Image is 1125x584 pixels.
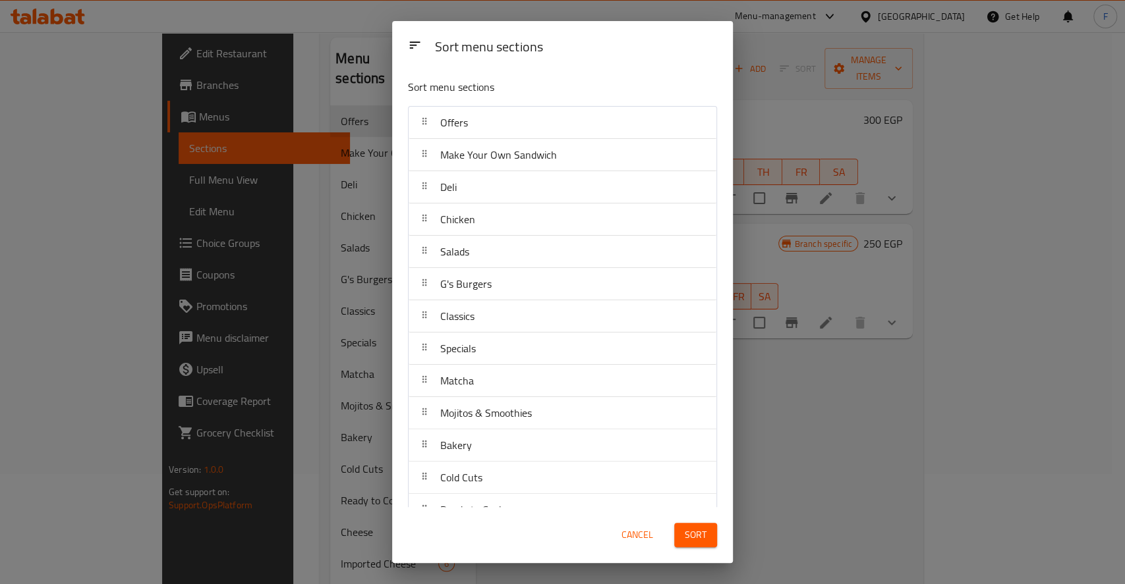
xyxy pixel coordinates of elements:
div: Mojitos & Smoothies [409,397,716,429]
div: Cold Cuts [409,462,716,494]
div: Deli [409,171,716,203]
p: Sort menu sections [408,79,653,95]
div: Salads [409,236,716,268]
span: Classics [440,306,475,326]
div: Matcha [409,365,716,397]
div: Make Your Own Sandwich [409,139,716,171]
span: Cancel [621,527,653,543]
span: Deli [440,177,457,197]
span: Cold Cuts [440,467,482,487]
span: Bakery [440,435,472,455]
span: Sort [685,527,707,543]
span: Specials [440,338,476,358]
div: Ready to Cook [409,494,716,526]
span: Salads [440,242,469,261]
span: Chicken [440,209,475,229]
div: Classics [409,300,716,332]
span: Ready to Cook [440,500,504,519]
div: Bakery [409,429,716,462]
div: G's Burgers [409,268,716,300]
span: Make Your Own Sandwich [440,145,557,165]
div: Specials [409,332,716,365]
div: Chicken [409,203,716,236]
button: Cancel [616,523,658,547]
button: Sort [674,523,717,547]
div: Sort menu sections [429,33,722,63]
span: Matcha [440,371,474,390]
span: Offers [440,113,468,132]
span: G's Burgers [440,274,492,294]
span: Mojitos & Smoothies [440,403,532,423]
div: Offers [409,107,716,139]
